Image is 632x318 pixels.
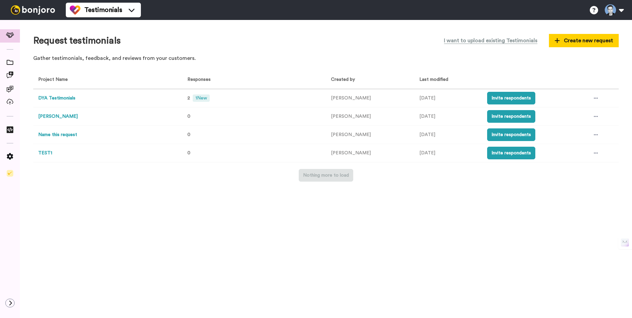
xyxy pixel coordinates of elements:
span: Testimonials [84,5,122,15]
span: 1 New [193,94,210,102]
button: [PERSON_NAME] [38,113,78,120]
th: Created by [326,71,414,89]
span: 0 [187,132,190,137]
button: Name this request [38,131,77,138]
td: [PERSON_NAME] [326,144,414,162]
span: Create new request [555,37,613,45]
button: Invite respondents [487,147,535,159]
span: 2 [187,96,190,100]
span: Responses [185,77,211,82]
button: Invite respondents [487,92,535,104]
td: [PERSON_NAME] [326,89,414,107]
td: [DATE] [414,126,482,144]
td: [PERSON_NAME] [326,126,414,144]
span: I want to upload existing Testimonials [444,37,537,45]
td: [DATE] [414,107,482,126]
button: Invite respondents [487,110,535,123]
button: Invite respondents [487,128,535,141]
td: [PERSON_NAME] [326,107,414,126]
p: Gather testimonials, feedback, and reviews from your customers. [33,55,619,62]
span: 0 [187,114,190,119]
button: TEST1 [38,150,52,157]
img: bj-logo-header-white.svg [8,5,58,15]
button: Create new request [549,34,619,47]
h1: Request testimonials [33,36,121,46]
span: 0 [187,151,190,155]
button: DYA Testimonials [38,95,75,102]
th: Project Name [33,71,180,89]
th: Last modified [414,71,482,89]
img: tm-color.svg [70,5,80,15]
td: [DATE] [414,144,482,162]
img: Checklist.svg [7,170,13,177]
button: Nothing more to load [299,169,353,182]
td: [DATE] [414,89,482,107]
button: I want to upload existing Testimonials [439,33,542,48]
